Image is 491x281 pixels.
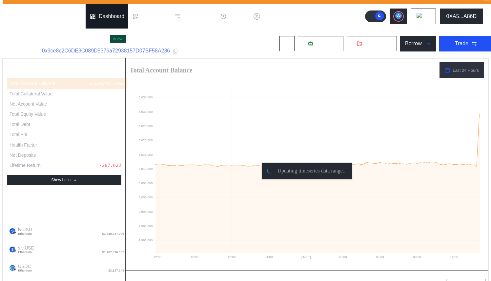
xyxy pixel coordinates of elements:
[191,255,199,259] text: 15:00
[99,162,124,168] div: -287.622%
[10,247,15,252] img: lvlusd-logo.png
[405,41,422,47] div: Borrow
[15,245,34,254] span: slvlUSD
[108,269,124,272] span: $2,137.143
[10,101,47,107] div: Net Account Value
[455,41,468,47] div: Trade
[365,41,387,47] span: Withdraw
[10,121,30,127] div: Total Debt
[88,91,124,97] div: 2,451,868.013
[88,101,124,107] div: 1,029,319.690
[10,91,52,97] div: Total Collateral Value
[265,255,273,259] text: 21:00
[228,255,236,259] text: 18:00
[139,195,153,199] text: 3,000,000
[88,227,124,232] div: 1,540,025.890
[10,111,46,117] div: Total Equity Value
[7,175,121,185] button: Show Less
[13,231,16,234] img: svg+xml,%3c
[128,4,171,29] a: Loan Book
[18,232,32,235] span: Ethereum
[8,33,108,45] div: Nayt - Pendle PT lvlUSD
[51,178,71,182] div: Show Less
[267,168,272,173] img: pending
[139,95,153,99] text: 3,035,000
[139,181,153,185] text: 3,005,000
[13,249,16,252] img: svg+xml,%3c
[88,245,124,251] div: 1,361,823.130
[7,65,121,78] div: Account Summary
[263,13,302,19] div: Discount Factors
[139,210,153,213] text: 2,995,000
[139,110,153,113] text: 3,030,000
[376,255,384,259] text: 06:00
[139,167,153,171] text: 3,010,000
[18,269,32,272] span: Ethereum
[411,9,436,24] button: chain logo
[139,138,153,142] text: 3,020,000
[184,13,212,19] div: Permissions
[297,36,344,51] button: Deposit
[130,67,434,73] h2: Total Account Balance
[10,265,15,271] img: usdc.png
[7,211,121,222] div: Aggregate Balances
[301,255,311,259] text: [DATE]
[110,142,124,148] div: 1.227
[10,228,15,234] img: lvlusd-logo.png
[139,153,153,156] text: 3,015,000
[42,48,170,54] a: 0x9ce8c2C6DE3C089D5376a72938157D07BF58A236
[400,36,436,51] button: Borrow
[99,13,124,19] div: Dashboard
[139,238,153,242] text: 2,985,000
[8,49,39,54] div: Subaccount ID:
[141,13,167,19] div: Loan Book
[88,121,124,127] div: 1,999,632.000
[153,255,162,259] text: 12:00
[99,264,124,269] div: 2,137.536
[413,255,421,259] text: 09:00
[113,37,124,41] div: Active
[15,264,32,272] span: USDC
[139,124,153,128] text: 3,025,000
[7,199,121,211] div: Account Balance
[417,13,424,20] img: chain logo
[171,4,216,29] a: Permissions
[10,142,37,148] div: Health Factor
[94,111,124,117] div: 452,236.013
[339,255,347,259] text: 03:00
[139,224,153,228] text: 2,990,000
[15,227,32,235] span: lvlUSD
[446,13,477,19] div: 0XA5...A86D
[10,152,36,158] div: Net Deposits
[229,13,246,19] div: History
[91,152,124,158] div: -548,612.532
[13,268,16,271] img: svg+xml,%3c
[86,4,128,29] a: Dashboard
[10,131,29,137] div: Total PnL
[102,251,124,254] span: $1,487,076.632
[89,80,125,86] div: 3,028,951.690
[277,168,347,174] span: Updating timeseries data range...
[450,255,459,259] text: 12:00
[102,232,124,235] span: $1,539,737.906
[216,4,250,29] a: History
[316,41,333,47] span: Deposit
[346,36,397,51] button: Withdraw
[250,4,306,29] a: Discount Factors
[10,80,55,86] div: Total Account Balance
[10,162,41,168] div: Lifetime Return
[440,9,483,24] button: 0XA5...A86D
[18,251,34,254] span: Ethereum
[88,131,124,137] div: 1,577,932.222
